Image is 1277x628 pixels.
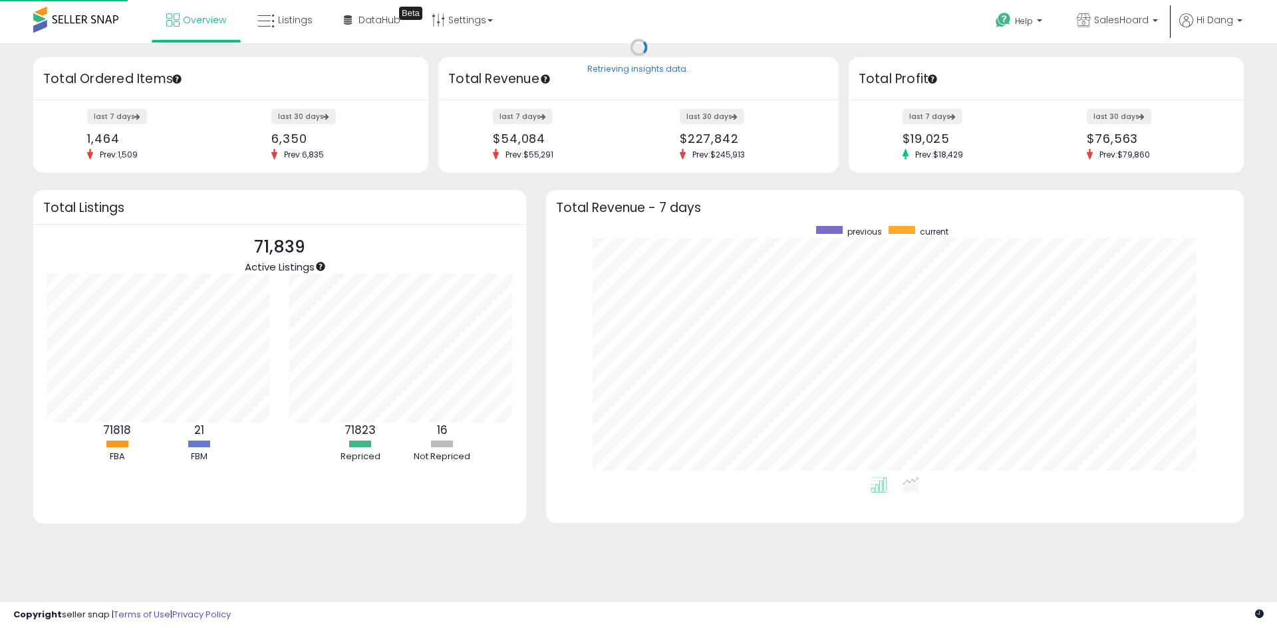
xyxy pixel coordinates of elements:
label: last 7 days [903,109,962,124]
label: last 30 days [271,109,336,124]
span: Help [1015,15,1033,27]
span: Listings [278,13,313,27]
div: $19,025 [903,132,1036,146]
h3: Total Listings [43,203,516,213]
a: Hi Dang [1179,13,1242,43]
span: Prev: $55,291 [499,149,560,160]
div: Retrieving insights data.. [587,64,690,76]
label: last 7 days [493,109,553,124]
span: Prev: $18,429 [909,149,970,160]
i: Get Help [995,12,1012,29]
label: last 30 days [1087,109,1151,124]
h3: Total Revenue - 7 days [556,203,1234,213]
div: FBA [77,451,157,463]
p: 71,839 [245,235,315,260]
label: last 30 days [680,109,744,124]
span: Overview [183,13,226,27]
div: Repriced [321,451,400,463]
span: DataHub [358,13,400,27]
div: $54,084 [493,132,629,146]
label: last 7 days [87,109,147,124]
div: Tooltip anchor [315,261,327,272]
div: Tooltip anchor [539,73,551,85]
span: current [920,226,948,237]
h3: Total Revenue [448,70,829,88]
b: 71818 [103,422,131,438]
h3: Total Profit [859,70,1234,88]
span: Active Listings [245,260,315,274]
span: previous [847,226,882,237]
div: $227,842 [680,132,815,146]
h3: Total Ordered Items [43,70,418,88]
span: Prev: 1,509 [93,149,144,160]
b: 71823 [345,422,376,438]
a: Help [985,2,1056,43]
span: Hi Dang [1197,13,1233,27]
div: Tooltip anchor [171,73,183,85]
div: Not Repriced [402,451,482,463]
div: 6,350 [271,132,405,146]
span: Prev: 6,835 [277,149,331,160]
span: Prev: $245,913 [686,149,752,160]
b: 21 [194,422,204,438]
div: Tooltip anchor [399,7,422,20]
div: $76,563 [1087,132,1220,146]
div: Tooltip anchor [926,73,938,85]
span: Prev: $79,860 [1093,149,1157,160]
span: SalesHoard [1094,13,1149,27]
div: FBM [159,451,239,463]
b: 16 [437,422,448,438]
div: 1,464 [87,132,221,146]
